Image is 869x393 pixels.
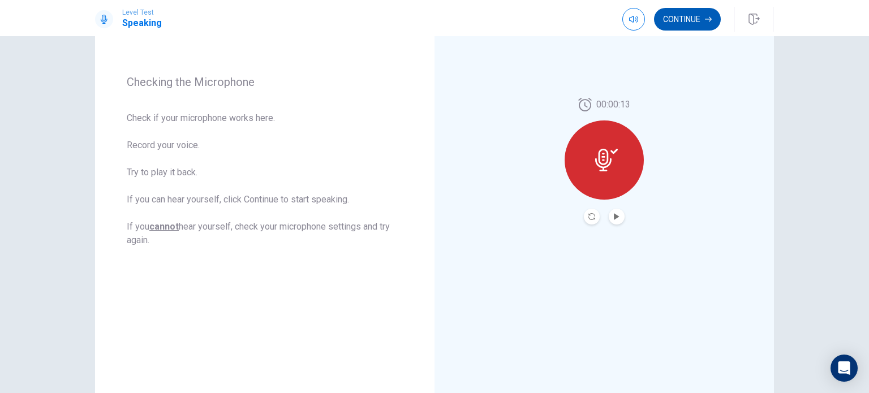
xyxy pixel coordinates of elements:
span: Check if your microphone works here. Record your voice. Try to play it back. If you can hear your... [127,111,403,247]
button: Continue [654,8,721,31]
u: cannot [149,221,179,232]
button: Play Audio [609,209,625,224]
div: Open Intercom Messenger [831,355,858,382]
span: Checking the Microphone [127,75,403,89]
button: Record Again [584,209,600,224]
span: 00:00:13 [596,98,630,111]
h1: Speaking [122,16,162,30]
span: Level Test [122,8,162,16]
